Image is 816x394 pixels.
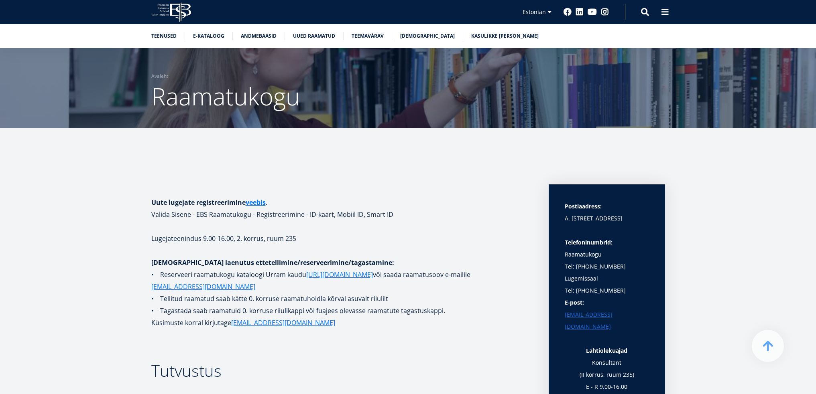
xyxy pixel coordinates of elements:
[565,285,649,297] p: Tel: [PHONE_NUMBER]
[586,347,627,354] strong: Lahtiolekuajad
[565,238,613,246] strong: Telefoninumbrid:
[565,212,649,224] p: A. [STREET_ADDRESS]
[151,293,533,305] p: • Tellitud raamatud saab kätte 0. korruse raamatuhoidla kõrval asuvalt riiulilt
[151,198,266,207] strong: Uute lugejate registreerimine
[151,317,533,329] p: Küsimuste korral kirjutage
[151,80,300,113] span: Raamatukogu
[588,8,597,16] a: Youtube
[565,236,649,261] p: Raamatukogu
[565,261,649,285] p: Tel: [PHONE_NUMBER] Lugemissaal
[601,8,609,16] a: Instagram
[293,32,335,40] a: Uued raamatud
[151,269,533,293] p: • Reserveeri raamatukogu kataloogi Urram kaudu või saada raamatusoov e-mailile
[352,32,384,40] a: Teemavärav
[151,305,533,317] p: • Tagastada saab raamatuid 0. korruse riiulikappi või fuajees olevasse raamatute tagastuskappi.
[471,32,539,40] a: Kasulikke [PERSON_NAME]
[565,299,584,306] strong: E-post:
[151,232,533,244] p: Lugejateenindus 9.00-16.00, 2. korrus, ruum 235
[565,309,649,333] a: [EMAIL_ADDRESS][DOMAIN_NAME]
[246,196,266,208] a: veebis
[151,258,394,267] strong: [DEMOGRAPHIC_DATA] laenutus ettetellimine/reserveerimine/tagastamine:
[231,317,335,329] a: [EMAIL_ADDRESS][DOMAIN_NAME]
[564,8,572,16] a: Facebook
[241,32,277,40] a: Andmebaasid
[400,32,455,40] a: [DEMOGRAPHIC_DATA]
[151,281,255,293] a: [EMAIL_ADDRESS][DOMAIN_NAME]
[565,202,602,210] strong: Postiaadress:
[151,32,177,40] a: Teenused
[306,269,373,281] a: [URL][DOMAIN_NAME]
[151,196,533,220] h1: . Valida Sisene - EBS Raamatukogu - Registreerimine - ID-kaart, Mobiil ID, Smart ID
[193,32,224,40] a: E-kataloog
[576,8,584,16] a: Linkedin
[151,360,222,382] span: Tutvustus
[151,72,168,80] a: Avaleht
